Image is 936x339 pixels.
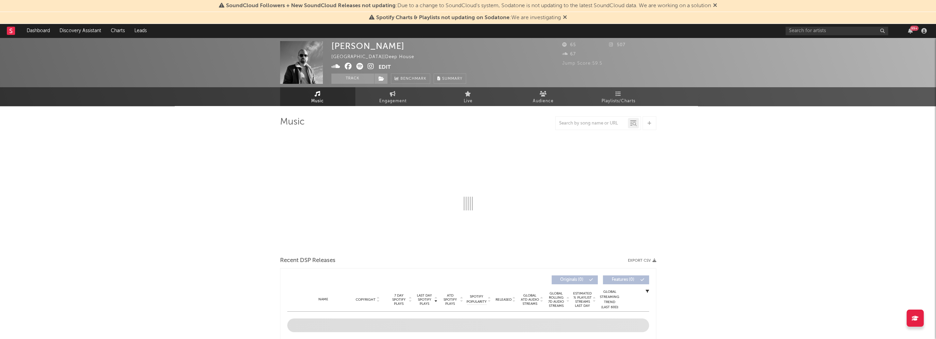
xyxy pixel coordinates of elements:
a: Music [280,87,355,106]
span: Global Rolling 7D Audio Streams [547,291,566,308]
span: Released [496,298,512,302]
a: Engagement [355,87,431,106]
div: Global Streaming Trend (Last 60D) [599,289,620,310]
span: 507 [609,43,625,47]
a: Benchmark [391,74,430,84]
a: Leads [130,24,151,38]
input: Search for artists [786,27,888,35]
span: Originals ( 0 ) [556,278,588,282]
a: Playlists/Charts [581,87,656,106]
span: Playlists/Charts [602,97,635,105]
span: Audience [533,97,554,105]
span: Music [311,97,324,105]
span: Recent DSP Releases [280,257,335,265]
a: Discovery Assistant [55,24,106,38]
input: Search by song name or URL [556,121,628,126]
span: Summary [442,77,462,81]
span: 7 Day Spotify Plays [390,294,408,306]
span: Copyright [356,298,375,302]
button: Summary [434,74,466,84]
a: Dashboard [22,24,55,38]
span: Spotify Popularity [466,294,487,304]
span: Last Day Spotify Plays [416,294,434,306]
span: Engagement [379,97,407,105]
a: Live [431,87,506,106]
span: Jump Score: 59.5 [562,61,602,66]
div: 99 + [910,26,919,31]
div: [GEOGRAPHIC_DATA] | Deep House [331,53,422,61]
span: Spotify Charts & Playlists not updating on Sodatone [376,15,510,21]
span: Estimated % Playlist Streams Last Day [573,291,592,308]
span: Dismiss [563,15,567,21]
span: ATD Spotify Plays [441,294,459,306]
button: Track [331,74,374,84]
span: 65 [562,43,576,47]
span: Live [464,97,473,105]
span: 67 [562,52,576,56]
div: [PERSON_NAME] [331,41,405,51]
button: Edit [379,63,391,71]
span: : Due to a change to SoundCloud's system, Sodatone is not updating to the latest SoundCloud data.... [226,3,711,9]
a: Charts [106,24,130,38]
button: Export CSV [628,259,656,263]
div: Name [301,297,346,302]
span: Features ( 0 ) [607,278,639,282]
span: : We are investigating [376,15,561,21]
button: Originals(0) [552,275,598,284]
span: Global ATD Audio Streams [520,294,539,306]
button: Features(0) [603,275,649,284]
span: SoundCloud Followers + New SoundCloud Releases not updating [226,3,396,9]
span: Dismiss [713,3,717,9]
button: 99+ [908,28,913,34]
span: Benchmark [400,75,426,83]
a: Audience [506,87,581,106]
